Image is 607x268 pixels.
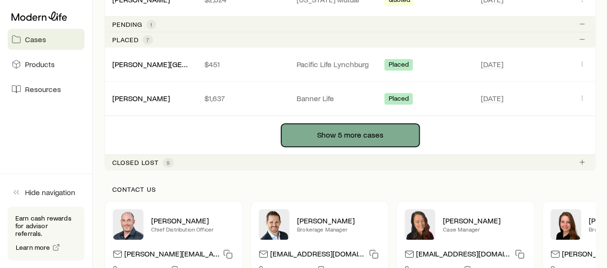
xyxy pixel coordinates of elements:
img: Ellen Wall [550,209,581,240]
img: Abby McGuigan [405,209,435,240]
a: [PERSON_NAME][GEOGRAPHIC_DATA] [112,59,242,69]
span: 9 [167,159,170,166]
p: Closed lost [112,159,159,166]
div: [PERSON_NAME] [112,93,170,104]
a: Products [8,54,84,75]
p: Case Manager [443,225,526,233]
p: Banner Life [297,93,373,103]
button: Hide navigation [8,182,84,203]
p: Chief Distribution Officer [151,225,235,233]
p: [PERSON_NAME][EMAIL_ADDRESS][DOMAIN_NAME] [124,249,219,262]
span: 1 [150,21,152,28]
p: [PERSON_NAME] [443,216,526,225]
p: Earn cash rewards for advisor referrals. [15,214,77,237]
p: Contact us [112,186,588,193]
span: Resources [25,84,61,94]
div: Earn cash rewards for advisor referrals.Learn more [8,207,84,260]
a: [PERSON_NAME] [112,93,170,103]
p: [EMAIL_ADDRESS][DOMAIN_NAME] [270,249,365,262]
div: [PERSON_NAME][GEOGRAPHIC_DATA] [112,59,189,70]
p: Pending [112,21,143,28]
p: [EMAIL_ADDRESS][DOMAIN_NAME] [416,249,511,262]
span: Hide navigation [25,187,75,197]
img: Nick Weiler [259,209,289,240]
span: 7 [146,36,149,44]
img: Dan Pierson [113,209,143,240]
span: Cases [25,35,46,44]
p: Brokerage Manager [297,225,381,233]
span: Placed [388,94,409,105]
p: [PERSON_NAME] [297,216,381,225]
span: Learn more [16,244,50,251]
a: Cases [8,29,84,50]
a: Resources [8,79,84,100]
p: $1,637 [204,93,281,103]
span: Placed [388,60,409,70]
span: Products [25,59,55,69]
button: Show 5 more cases [281,124,419,147]
p: Placed [112,36,139,44]
p: $451 [204,59,281,69]
p: Pacific Life Lynchburg [297,59,373,69]
p: [PERSON_NAME] [151,216,235,225]
span: [DATE] [480,59,503,69]
span: [DATE] [480,93,503,103]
